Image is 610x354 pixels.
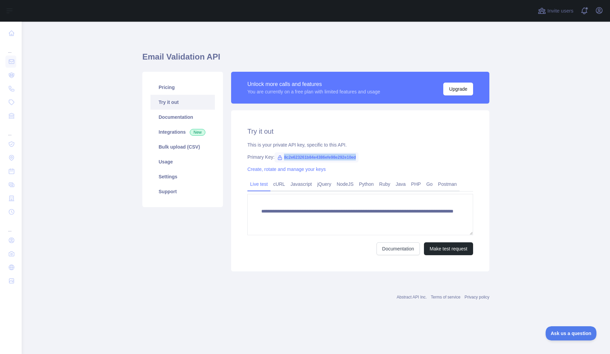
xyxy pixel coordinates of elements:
[435,179,460,190] a: Postman
[5,123,16,137] div: ...
[247,154,473,160] div: Primary Key:
[465,295,489,300] a: Privacy policy
[431,295,460,300] a: Terms of service
[393,179,409,190] a: Java
[150,110,215,125] a: Documentation
[150,169,215,184] a: Settings
[150,95,215,110] a: Try it out
[247,167,326,172] a: Create, rotate and manage your keys
[356,179,377,190] a: Python
[247,88,380,95] div: You are currently on a free plan with limited features and usage
[334,179,356,190] a: NodeJS
[424,179,435,190] a: Go
[150,184,215,199] a: Support
[150,125,215,139] a: Integrations New
[288,179,314,190] a: Javascript
[397,295,427,300] a: Abstract API Inc.
[190,129,205,136] span: New
[274,152,359,162] span: 8c2e623261b84e4386efe98e292e10ed
[536,5,575,16] button: Invite users
[546,326,596,340] iframe: Toggle Customer Support
[547,7,573,15] span: Invite users
[443,83,473,95] button: Upgrade
[247,179,270,190] a: Live test
[142,51,489,68] h1: Email Validation API
[377,179,393,190] a: Ruby
[424,242,473,255] button: Make test request
[5,41,16,54] div: ...
[247,80,380,88] div: Unlock more calls and features
[150,139,215,154] a: Bulk upload (CSV)
[5,219,16,233] div: ...
[377,242,420,255] a: Documentation
[150,80,215,95] a: Pricing
[270,179,288,190] a: cURL
[314,179,334,190] a: jQuery
[247,127,473,136] h2: Try it out
[247,141,473,148] div: This is your private API key, specific to this API.
[408,179,424,190] a: PHP
[150,154,215,169] a: Usage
